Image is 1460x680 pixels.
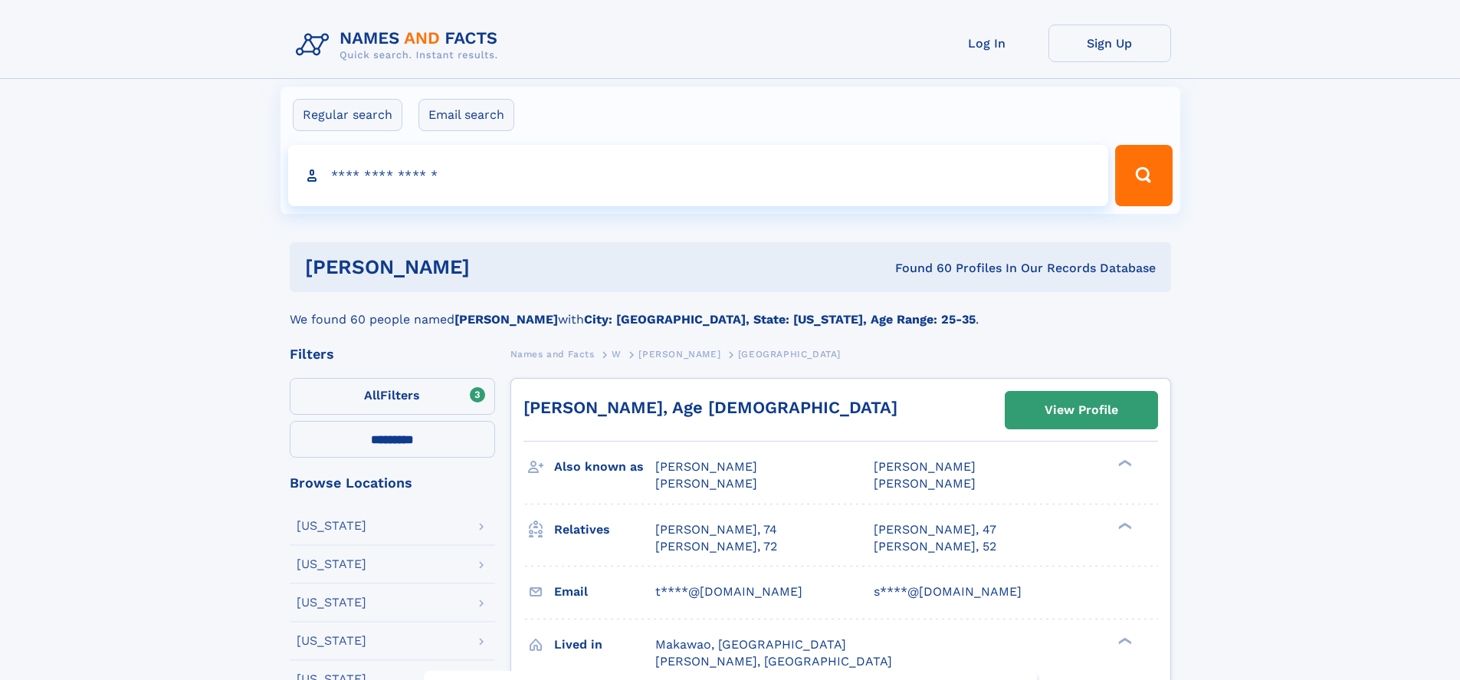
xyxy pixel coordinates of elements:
[290,476,495,490] div: Browse Locations
[612,344,622,363] a: W
[874,459,976,474] span: [PERSON_NAME]
[297,596,366,609] div: [US_STATE]
[454,312,558,327] b: [PERSON_NAME]
[523,398,897,417] a: [PERSON_NAME], Age [DEMOGRAPHIC_DATA]
[655,654,892,669] span: [PERSON_NAME], [GEOGRAPHIC_DATA]
[1114,521,1133,531] div: ❯
[874,476,976,491] span: [PERSON_NAME]
[554,517,655,543] h3: Relatives
[655,476,757,491] span: [PERSON_NAME]
[655,459,757,474] span: [PERSON_NAME]
[554,632,655,658] h3: Lived in
[554,454,655,480] h3: Also known as
[290,347,495,361] div: Filters
[655,538,777,555] a: [PERSON_NAME], 72
[1114,458,1133,468] div: ❯
[612,349,622,360] span: W
[682,260,1156,277] div: Found 60 Profiles In Our Records Database
[1114,636,1133,646] div: ❯
[293,99,402,131] label: Regular search
[874,538,996,555] a: [PERSON_NAME], 52
[288,145,1109,206] input: search input
[926,25,1048,62] a: Log In
[1045,393,1118,428] div: View Profile
[655,637,846,652] span: Makawao, [GEOGRAPHIC_DATA]
[738,349,841,360] span: [GEOGRAPHIC_DATA]
[510,344,595,363] a: Names and Facts
[297,520,366,532] div: [US_STATE]
[290,292,1171,329] div: We found 60 people named with .
[290,378,495,415] label: Filters
[874,521,996,538] a: [PERSON_NAME], 47
[297,558,366,570] div: [US_STATE]
[364,388,380,402] span: All
[1048,25,1171,62] a: Sign Up
[305,258,683,277] h1: [PERSON_NAME]
[1006,392,1157,429] a: View Profile
[554,579,655,605] h3: Email
[297,635,366,647] div: [US_STATE]
[418,99,514,131] label: Email search
[290,25,510,66] img: Logo Names and Facts
[1115,145,1172,206] button: Search Button
[638,344,720,363] a: [PERSON_NAME]
[655,521,777,538] a: [PERSON_NAME], 74
[638,349,720,360] span: [PERSON_NAME]
[584,312,976,327] b: City: [GEOGRAPHIC_DATA], State: [US_STATE], Age Range: 25-35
